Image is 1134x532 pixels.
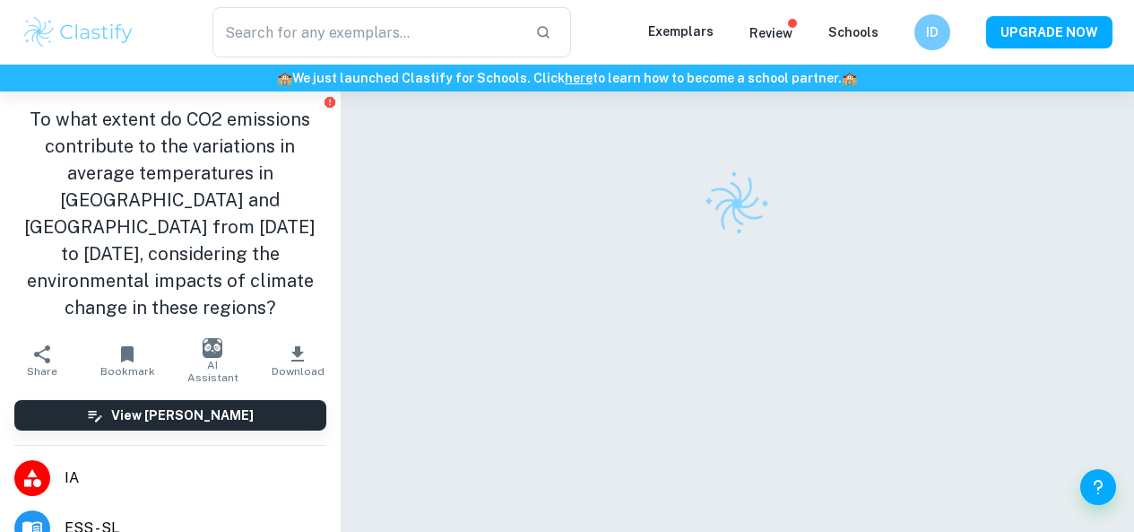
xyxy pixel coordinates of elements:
[4,68,1130,88] h6: We just launched Clastify for Schools. Click to learn how to become a school partner.
[277,71,292,85] span: 🏫
[1080,469,1116,505] button: Help and Feedback
[22,14,135,50] img: Clastify logo
[693,160,782,249] img: Clastify logo
[749,23,792,43] p: Review
[922,22,943,42] h6: ID
[27,365,57,378] span: Share
[842,71,857,85] span: 🏫
[914,14,950,50] button: ID
[14,400,326,431] button: View [PERSON_NAME]
[565,71,593,85] a: here
[170,336,255,386] button: AI Assistant
[255,336,341,386] button: Download
[648,22,714,41] p: Exemplars
[111,406,254,425] h6: View [PERSON_NAME]
[100,365,155,378] span: Bookmark
[14,106,326,321] h1: To what extent do CO2 emissions contribute to the variations in average temperatures in [GEOGRAPH...
[181,359,245,384] span: AI Assistant
[85,336,170,386] button: Bookmark
[828,25,879,39] a: Schools
[212,7,521,57] input: Search for any exemplars...
[203,338,222,358] img: AI Assistant
[65,467,326,489] span: IA
[272,365,325,378] span: Download
[324,95,337,109] button: Report issue
[986,16,1112,48] button: UPGRADE NOW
